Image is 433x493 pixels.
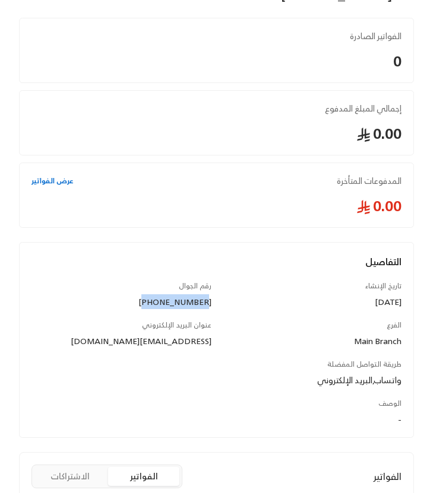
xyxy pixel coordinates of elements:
span: رقم الجوال [179,279,211,292]
span: عنوان البريد الإلكتروني [142,319,211,331]
div: [DATE] [222,296,402,308]
span: المدفوعات المتأخرة [337,175,402,187]
div: - [31,414,402,425]
button: الاشتراكات [34,467,106,486]
span: البريد الإلكتروني [317,373,372,387]
span: إجمالي المبلغ المدفوع [31,103,402,114]
a: المدفوعات المتأخرةعرض الفواتير0.00 [19,163,414,228]
span: التفاصيل [365,253,402,270]
span: الوصف [378,397,402,409]
a: عرض الفواتير [31,176,74,186]
div: [PHONE_NUMBER] [31,296,211,308]
span: 0.00 [31,196,402,215]
span: 0.00 [31,124,402,143]
span: طريقة التواصل المفضلة [327,358,402,370]
span: الفواتير [373,469,402,484]
span: 0 [31,52,402,71]
span: واتساب , [372,373,402,387]
div: Main Branch [222,335,402,347]
span: الفرع [387,319,402,331]
button: الفواتير [108,467,179,486]
div: [EMAIL_ADDRESS][DOMAIN_NAME] [31,335,211,347]
span: تاريخ الإنشاء [365,279,402,292]
span: الفواتير الصادرة [31,30,402,42]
